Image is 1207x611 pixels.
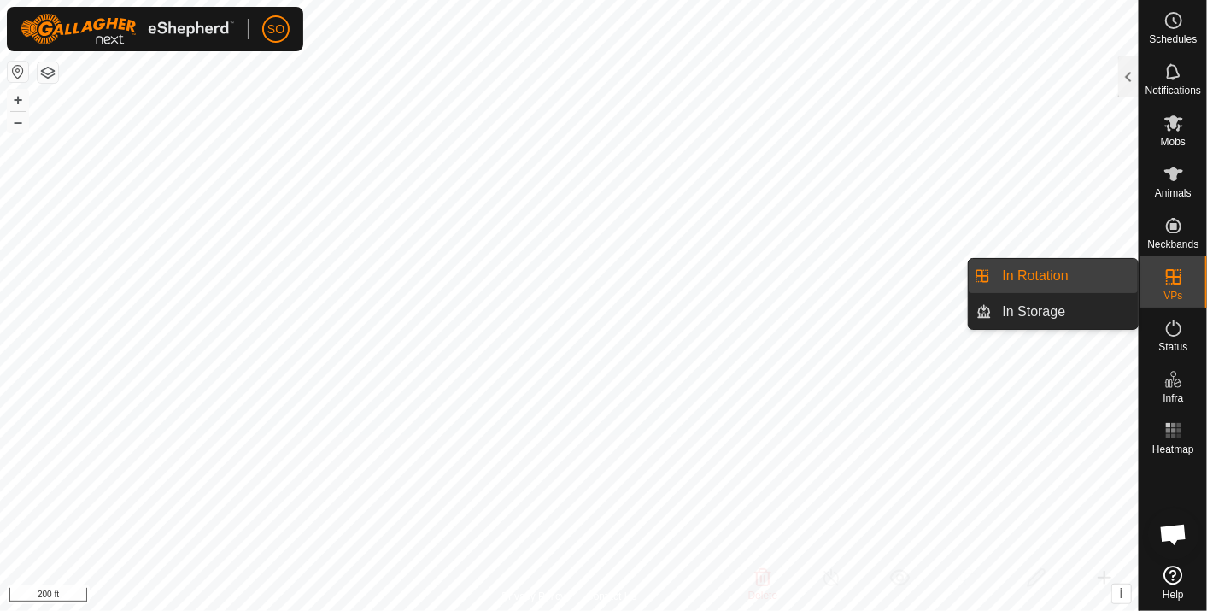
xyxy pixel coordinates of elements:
button: Map Layers [38,62,58,83]
span: Animals [1155,188,1192,198]
span: Infra [1163,393,1183,403]
a: Help [1140,559,1207,607]
span: In Rotation [1003,266,1069,286]
span: i [1120,586,1123,601]
span: In Storage [1003,302,1066,322]
span: Heatmap [1152,444,1194,455]
a: Privacy Policy [501,589,565,604]
a: Contact Us [586,589,636,604]
a: Open chat [1148,508,1199,560]
span: Schedules [1149,34,1197,44]
button: – [8,112,28,132]
span: Status [1158,342,1187,352]
span: Mobs [1161,137,1186,147]
button: + [8,90,28,110]
li: In Storage [969,295,1138,329]
button: i [1112,585,1131,603]
span: Help [1163,590,1184,600]
span: Notifications [1145,85,1201,96]
span: Neckbands [1147,239,1198,250]
li: In Rotation [969,259,1138,293]
button: Reset Map [8,62,28,82]
span: SO [267,21,284,38]
span: VPs [1163,291,1182,301]
a: In Rotation [993,259,1139,293]
img: Gallagher Logo [21,14,234,44]
a: In Storage [993,295,1139,329]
